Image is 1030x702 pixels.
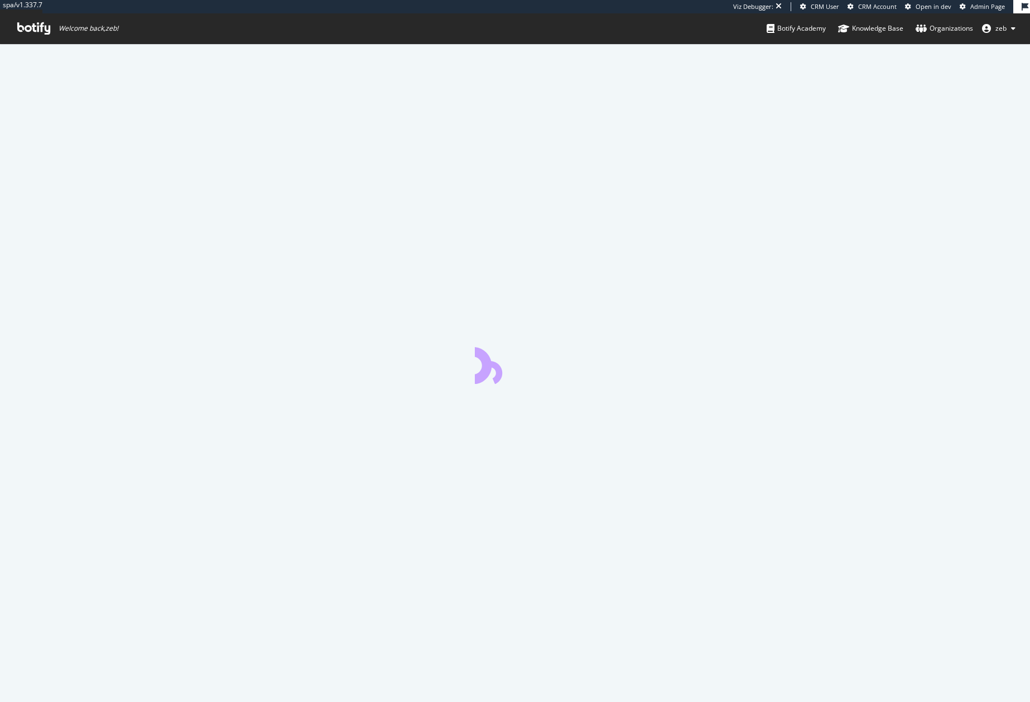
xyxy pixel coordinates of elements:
[995,23,1007,33] span: zeb
[973,20,1024,37] button: zeb
[916,2,951,11] span: Open in dev
[916,23,973,34] div: Organizations
[916,13,973,44] a: Organizations
[838,13,903,44] a: Knowledge Base
[848,2,897,11] a: CRM Account
[960,2,1005,11] a: Admin Page
[475,344,555,384] div: animation
[905,2,951,11] a: Open in dev
[970,2,1005,11] span: Admin Page
[767,23,826,34] div: Botify Academy
[767,13,826,44] a: Botify Academy
[59,24,118,33] span: Welcome back, zeb !
[811,2,839,11] span: CRM User
[733,2,773,11] div: Viz Debugger:
[838,23,903,34] div: Knowledge Base
[858,2,897,11] span: CRM Account
[800,2,839,11] a: CRM User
